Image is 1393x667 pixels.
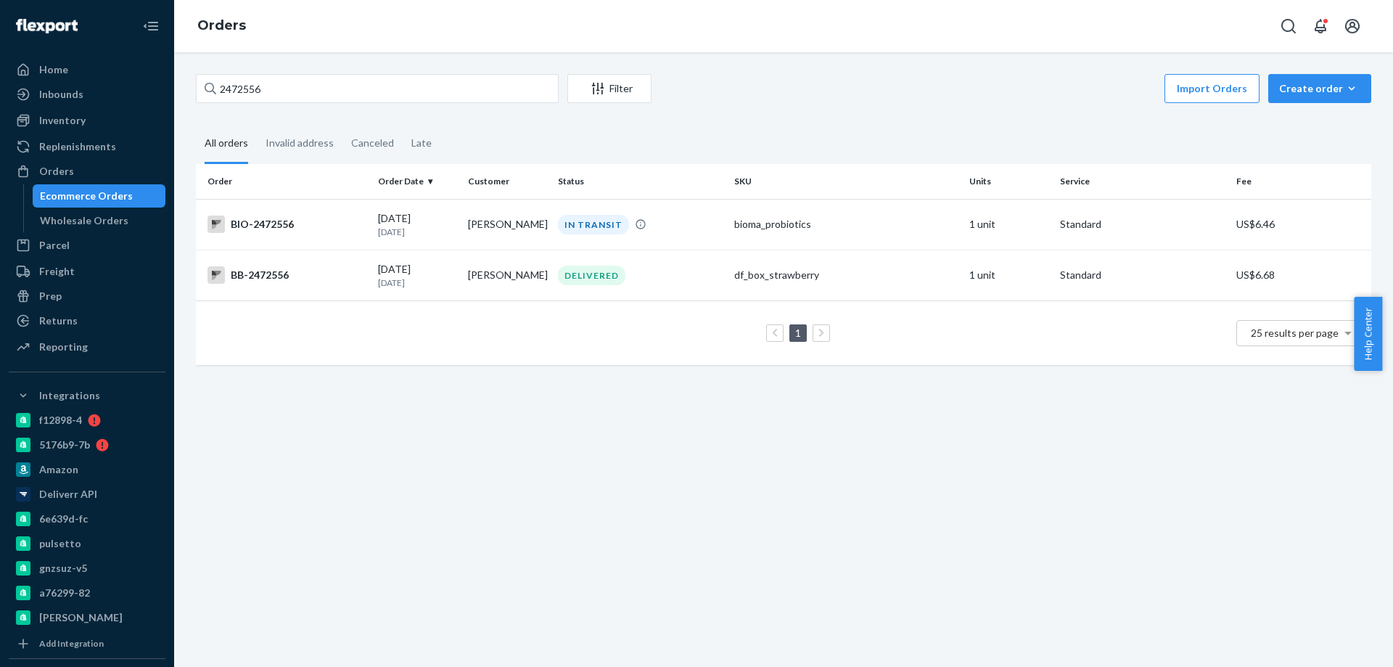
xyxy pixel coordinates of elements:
[1060,217,1225,232] p: Standard
[1230,164,1371,199] th: Fee
[1354,297,1382,371] button: Help Center
[462,199,552,250] td: [PERSON_NAME]
[378,277,456,289] p: [DATE]
[9,409,165,432] a: f12898-4
[9,606,165,629] a: [PERSON_NAME]
[728,164,963,199] th: SKU
[9,581,165,605] a: a76299-82
[9,260,165,283] a: Freight
[39,561,87,576] div: gnzsuz-v5
[39,438,90,452] div: 5176b9-7b
[207,216,366,233] div: BIO-2472556
[567,74,652,103] button: Filter
[1274,12,1303,41] button: Open Search Box
[40,213,128,228] div: Wholesale Orders
[734,217,958,232] div: bioma_probiotics
[39,87,83,102] div: Inbounds
[186,5,258,47] ol: breadcrumbs
[40,189,133,203] div: Ecommerce Orders
[266,124,334,162] div: Invalid address
[39,289,62,303] div: Prep
[39,586,90,600] div: a76299-82
[39,610,123,625] div: [PERSON_NAME]
[378,262,456,289] div: [DATE]
[39,388,100,403] div: Integrations
[207,266,366,284] div: BB-2472556
[1230,250,1371,300] td: US$6.68
[9,58,165,81] a: Home
[558,266,625,285] div: DELIVERED
[9,433,165,457] a: 5176b9-7b
[9,384,165,407] button: Integrations
[734,268,958,282] div: df_box_strawberry
[39,139,116,154] div: Replenishments
[9,309,165,332] a: Returns
[39,487,97,502] div: Deliverr API
[9,532,165,555] a: pulsetto
[9,135,165,158] a: Replenishments
[378,211,456,238] div: [DATE]
[197,17,246,33] a: Orders
[1268,74,1371,103] button: Create order
[39,512,88,526] div: 6e639d-fc
[1251,327,1339,339] span: 25 results per page
[9,507,165,531] a: 6e639d-fc
[1230,199,1371,250] td: US$6.46
[39,637,104,650] div: Add Integration
[963,250,1053,300] td: 1 unit
[378,226,456,238] p: [DATE]
[468,175,546,187] div: Customer
[33,184,166,208] a: Ecommerce Orders
[1306,12,1335,41] button: Open notifications
[1279,81,1360,96] div: Create order
[16,19,78,33] img: Flexport logo
[9,483,165,506] a: Deliverr API
[39,462,78,477] div: Amazon
[1338,12,1367,41] button: Open account menu
[136,12,165,41] button: Close Navigation
[372,164,462,199] th: Order Date
[196,74,559,103] input: Search orders
[39,164,74,179] div: Orders
[552,164,728,199] th: Status
[1164,74,1260,103] button: Import Orders
[39,413,82,427] div: f12898-4
[39,113,86,128] div: Inventory
[33,209,166,232] a: Wholesale Orders
[9,109,165,132] a: Inventory
[39,314,78,328] div: Returns
[568,81,651,96] div: Filter
[9,83,165,106] a: Inbounds
[351,124,394,162] div: Canceled
[9,160,165,183] a: Orders
[39,62,68,77] div: Home
[1060,268,1225,282] p: Standard
[196,164,372,199] th: Order
[39,238,70,253] div: Parcel
[9,335,165,359] a: Reporting
[9,285,165,308] a: Prep
[411,124,432,162] div: Late
[558,215,629,234] div: IN TRANSIT
[963,164,1053,199] th: Units
[9,635,165,652] a: Add Integration
[792,327,804,339] a: Page 1 is your current page
[9,234,165,257] a: Parcel
[39,340,88,354] div: Reporting
[462,250,552,300] td: [PERSON_NAME]
[963,199,1053,250] td: 1 unit
[39,264,75,279] div: Freight
[39,536,81,551] div: pulsetto
[9,557,165,580] a: gnzsuz-v5
[9,458,165,481] a: Amazon
[205,124,248,164] div: All orders
[1054,164,1230,199] th: Service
